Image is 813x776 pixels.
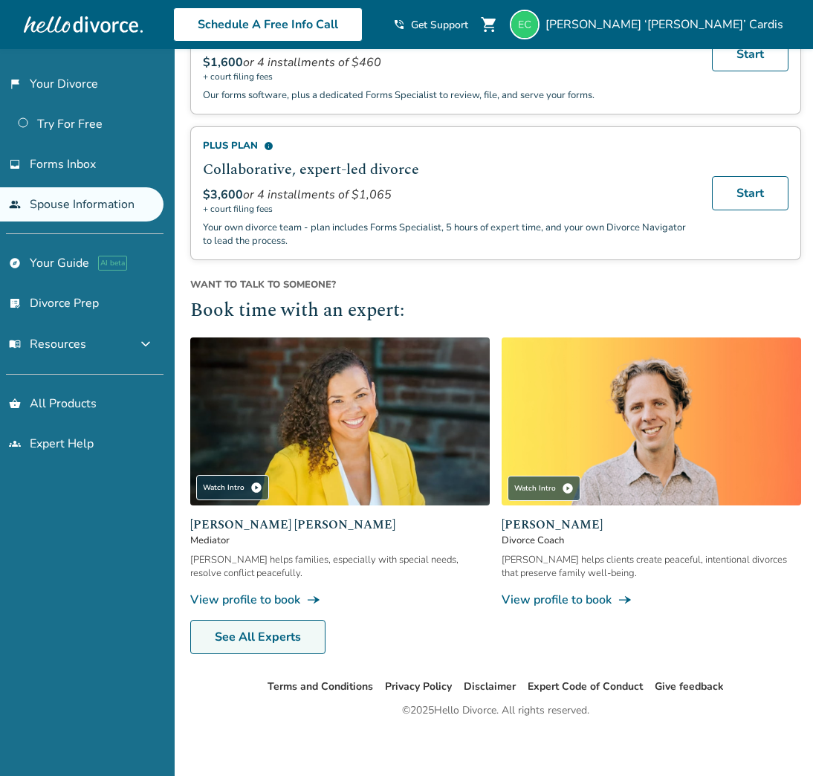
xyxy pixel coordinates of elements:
[190,534,490,547] span: Mediator
[393,19,405,30] span: phone_in_talk
[562,482,574,494] span: play_circle
[190,278,801,291] span: Want to talk to someone?
[393,18,468,32] a: phone_in_talkGet Support
[9,158,21,170] span: inbox
[268,679,373,693] a: Terms and Conditions
[545,16,789,33] span: [PERSON_NAME] ‘[PERSON_NAME]’ Cardis
[306,592,321,607] span: line_end_arrow_notch
[250,482,262,494] span: play_circle
[203,88,694,102] p: Our forms software, plus a dedicated Forms Specialist to review, file, and serve your forms.
[9,438,21,450] span: groups
[203,203,694,215] span: + court filing fees
[385,679,452,693] a: Privacy Policy
[655,678,724,696] li: Give feedback
[190,297,801,326] h2: Book time with an expert:
[203,187,243,203] span: $3,600
[9,198,21,210] span: people
[9,338,21,350] span: menu_book
[502,592,801,608] a: View profile to bookline_end_arrow_notch
[480,16,498,33] span: shopping_cart
[98,256,127,271] span: AI beta
[502,516,801,534] span: [PERSON_NAME]
[402,702,589,720] div: © 2025 Hello Divorce. All rights reserved.
[190,516,490,534] span: [PERSON_NAME] [PERSON_NAME]
[203,221,694,248] p: Your own divorce team - plan includes Forms Specialist, 5 hours of expert time, and your own Divo...
[411,18,468,32] span: Get Support
[190,337,490,506] img: Claudia Brown Coulter
[137,335,155,353] span: expand_more
[739,705,813,776] iframe: Chat Widget
[9,336,86,352] span: Resources
[618,592,632,607] span: line_end_arrow_notch
[9,257,21,269] span: explore
[528,679,643,693] a: Expert Code of Conduct
[9,297,21,309] span: list_alt_check
[9,78,21,90] span: flag_2
[510,10,540,39] img: betsy.la@gmail.com
[190,592,490,608] a: View profile to bookline_end_arrow_notch
[30,156,96,172] span: Forms Inbox
[196,475,269,500] div: Watch Intro
[502,553,801,580] div: [PERSON_NAME] helps clients create peaceful, intentional divorces that preserve family well-being.
[712,176,788,210] a: Start
[264,141,273,151] span: info
[190,620,325,654] a: See All Experts
[203,158,694,181] h2: Collaborative, expert-led divorce
[203,54,694,71] div: or 4 installments of $460
[9,398,21,410] span: shopping_basket
[203,139,694,152] div: Plus Plan
[502,337,801,506] img: James Traub
[464,678,516,696] li: Disclaimer
[508,476,580,501] div: Watch Intro
[190,553,490,580] div: [PERSON_NAME] helps families, especially with special needs, resolve conflict peacefully.
[203,71,694,83] span: + court filing fees
[712,37,788,71] a: Start
[502,534,801,547] span: Divorce Coach
[203,187,694,203] div: or 4 installments of $1,065
[203,54,243,71] span: $1,600
[173,7,363,42] a: Schedule A Free Info Call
